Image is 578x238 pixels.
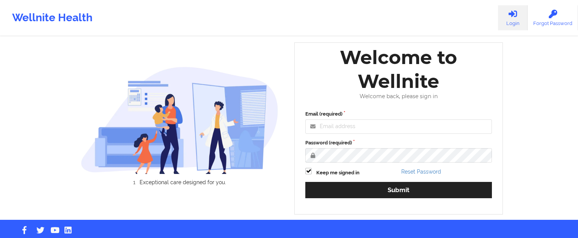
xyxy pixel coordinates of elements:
a: Login [498,5,528,30]
li: Exceptional care designed for you. [87,179,278,185]
label: Password (required) [305,139,492,147]
label: Email (required) [305,110,492,118]
input: Email address [305,119,492,134]
div: Welcome to Wellnite [300,45,497,93]
button: Submit [305,182,492,198]
img: wellnite-auth-hero_200.c722682e.png [81,66,279,174]
a: Forgot Password [528,5,578,30]
label: Keep me signed in [316,169,360,177]
a: Reset Password [401,169,441,175]
div: Welcome back, please sign in [300,93,497,100]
